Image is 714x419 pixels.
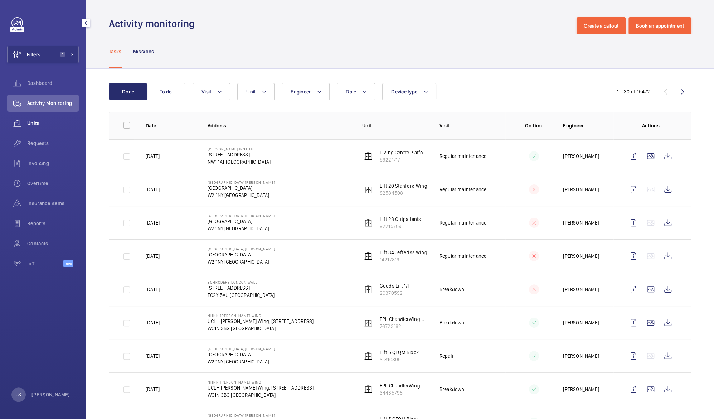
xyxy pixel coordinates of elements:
[208,325,315,332] p: WC1N 3BG [GEOGRAPHIC_DATA]
[208,213,275,218] p: [GEOGRAPHIC_DATA][PERSON_NAME]
[380,182,427,189] p: Lift 20 Stanford Wing
[208,158,271,165] p: NW1 1AT [GEOGRAPHIC_DATA]
[109,48,122,55] p: Tasks
[146,186,160,193] p: [DATE]
[27,260,63,267] span: IoT
[208,225,275,232] p: W2 1NY [GEOGRAPHIC_DATA]
[380,149,428,156] p: Living Centre Platform
[31,391,70,398] p: [PERSON_NAME]
[364,318,373,327] img: elevator.svg
[208,251,275,258] p: [GEOGRAPHIC_DATA]
[439,352,454,360] p: Repair
[27,120,79,127] span: Units
[364,152,373,160] img: elevator.svg
[27,180,79,187] span: Overtime
[208,180,275,184] p: [GEOGRAPHIC_DATA][PERSON_NAME]
[27,200,79,207] span: Insurance items
[282,83,330,100] button: Engineer
[7,46,79,63] button: Filters1
[208,280,275,284] p: Schroders London Wall
[563,352,599,360] p: [PERSON_NAME]
[563,386,599,393] p: [PERSON_NAME]
[380,223,421,230] p: 92215709
[208,384,315,391] p: UCLH [PERSON_NAME] Wing, [STREET_ADDRESS],
[147,83,185,100] button: To do
[563,319,599,326] p: [PERSON_NAME]
[27,80,79,87] span: Dashboard
[27,220,79,227] span: Reports
[27,240,79,247] span: Contacts
[617,88,650,95] div: 1 – 30 of 15472
[208,122,351,129] p: Address
[439,122,505,129] p: Visit
[577,17,626,34] button: Create a callout
[246,89,256,95] span: Unit
[380,282,413,289] p: Goods Lift 1/FF
[208,358,275,365] p: W2 1NY [GEOGRAPHIC_DATA]
[27,140,79,147] span: Requests
[364,285,373,294] img: elevator.svg
[208,318,315,325] p: UCLH [PERSON_NAME] Wing, [STREET_ADDRESS],
[337,83,375,100] button: Date
[27,100,79,107] span: Activity Monitoring
[563,153,599,160] p: [PERSON_NAME]
[60,52,65,57] span: 1
[364,352,373,360] img: elevator.svg
[439,219,486,226] p: Regular maintenance
[146,219,160,226] p: [DATE]
[439,252,486,260] p: Regular maintenance
[517,122,552,129] p: On time
[380,382,428,389] p: EPL ChandlerWing LH 20
[628,17,691,34] button: Book an appointment
[364,252,373,260] img: elevator.svg
[380,256,427,263] p: 14217819
[380,249,427,256] p: Lift 34 Jefferiss Wing
[237,83,275,100] button: Unit
[439,386,465,393] p: Breakdown
[208,284,275,292] p: [STREET_ADDRESS]
[208,192,275,199] p: W2 1NY [GEOGRAPHIC_DATA]
[563,186,599,193] p: [PERSON_NAME]
[380,289,413,297] p: 20370592
[439,319,465,326] p: Breakdown
[291,89,311,95] span: Engineer
[208,218,275,225] p: [GEOGRAPHIC_DATA]
[380,316,428,323] p: EPL ChandlerWing Mid 19
[146,252,160,260] p: [DATE]
[109,17,199,30] h1: Activity monitoring
[563,286,599,293] p: [PERSON_NAME]
[625,122,676,129] p: Actions
[208,247,275,251] p: [GEOGRAPHIC_DATA][PERSON_NAME]
[362,122,428,129] p: Unit
[109,83,147,100] button: Done
[63,260,73,267] span: Beta
[380,389,428,396] p: 34435798
[208,391,315,399] p: WC1N 3BG [GEOGRAPHIC_DATA]
[133,48,154,55] p: Missions
[439,286,465,293] p: Breakdown
[208,151,271,158] p: [STREET_ADDRESS]
[382,83,436,100] button: Device type
[208,147,271,151] p: [PERSON_NAME] Institute
[146,286,160,293] p: [DATE]
[563,219,599,226] p: [PERSON_NAME]
[208,380,315,384] p: NHNN [PERSON_NAME] Wing
[208,292,275,299] p: EC2Y 5AU [GEOGRAPHIC_DATA]
[208,351,275,358] p: [GEOGRAPHIC_DATA]
[208,347,275,351] p: [GEOGRAPHIC_DATA][PERSON_NAME]
[364,385,373,394] img: elevator.svg
[346,89,356,95] span: Date
[27,51,40,58] span: Filters
[380,349,419,356] p: Lift 5 QEQM Block
[146,122,196,129] p: Date
[439,153,486,160] p: Regular maintenance
[380,323,428,330] p: 76723182
[146,153,160,160] p: [DATE]
[208,313,315,318] p: NHNN [PERSON_NAME] Wing
[27,160,79,167] span: Invoicing
[146,352,160,360] p: [DATE]
[563,122,613,129] p: Engineer
[193,83,230,100] button: Visit
[208,258,275,265] p: W2 1NY [GEOGRAPHIC_DATA]
[364,218,373,227] img: elevator.svg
